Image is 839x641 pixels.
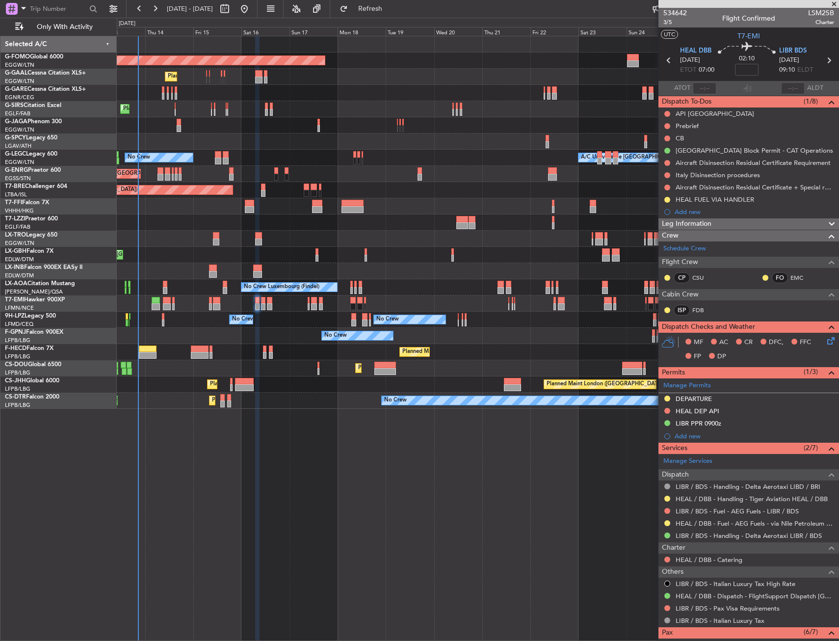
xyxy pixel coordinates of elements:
[581,150,740,165] div: A/C Unavailable [GEOGRAPHIC_DATA] ([GEOGRAPHIC_DATA])
[692,273,714,282] a: CSU
[5,61,34,69] a: EGGW/LTN
[694,338,703,347] span: MF
[384,393,407,408] div: No Crew
[5,135,57,141] a: G-SPCYLegacy 650
[680,46,711,56] span: HEAL DBB
[5,232,57,238] a: LX-TROLegacy 650
[699,65,714,75] span: 07:00
[5,256,34,263] a: EDLW/DTM
[350,5,391,12] span: Refresh
[662,230,679,241] span: Crew
[719,338,728,347] span: AC
[5,110,30,117] a: EGLF/FAB
[5,159,34,166] a: EGGW/LTN
[5,362,61,368] a: CS-DOUGlobal 6500
[662,321,755,333] span: Dispatch Checks and Weather
[5,394,59,400] a: CS-DTRFalcon 2000
[5,329,26,335] span: F-GPNJ
[804,443,818,453] span: (2/7)
[663,8,687,18] span: 534642
[676,419,721,427] div: LIBR PPR 0900z
[663,456,712,466] a: Manage Services
[434,27,482,36] div: Wed 20
[386,27,434,36] div: Tue 19
[5,191,27,198] a: LTBA/ISL
[676,556,742,564] a: HEAL / DBB - Catering
[5,378,26,384] span: CS-JHH
[676,146,833,155] div: [GEOGRAPHIC_DATA] Block Permit - CAT Operations
[804,367,818,377] span: (1/3)
[5,103,61,108] a: G-SIRSCitation Excel
[662,443,687,454] span: Services
[804,96,818,107] span: (1/8)
[30,1,86,16] input: Trip Number
[482,27,530,36] div: Thu 21
[5,86,86,92] a: G-GARECessna Citation XLS+
[676,159,831,167] div: Aircraft Disinsection Residual Certificate Requirement
[5,223,30,231] a: EGLF/FAB
[241,27,289,36] div: Sat 16
[674,83,690,93] span: ATOT
[5,167,28,173] span: G-ENRG
[210,377,365,392] div: Planned Maint [GEOGRAPHIC_DATA] ([GEOGRAPHIC_DATA])
[675,432,834,440] div: Add new
[5,281,27,287] span: LX-AOA
[5,297,24,303] span: T7-EMI
[676,495,828,503] a: HEAL / DBB - Handling - Tiger Aviation HEAL / DBB
[779,55,799,65] span: [DATE]
[663,244,706,254] a: Schedule Crew
[680,65,696,75] span: ETOT
[5,346,53,351] a: F-HECDFalcon 7X
[5,184,67,189] a: T7-BREChallenger 604
[5,378,59,384] a: CS-JHHGlobal 6000
[5,167,61,173] a: G-ENRGPraetor 600
[5,240,34,247] a: EGGW/LTN
[627,27,675,36] div: Sun 24
[65,247,175,262] div: Planned Maint Nice ([GEOGRAPHIC_DATA])
[676,604,780,613] a: LIBR / BDS - Pax Visa Requirements
[5,248,53,254] a: LX-GBHFalcon 7X
[717,352,726,362] span: DP
[530,27,578,36] div: Fri 22
[663,18,687,27] span: 3/5
[5,232,26,238] span: LX-TRO
[772,272,788,283] div: FO
[797,65,813,75] span: ELDT
[5,151,57,157] a: G-LEGCLegacy 600
[5,70,86,76] a: G-GAALCessna Citation XLS+
[693,82,716,94] input: --:--
[5,313,25,319] span: 9H-LPZ
[5,200,22,206] span: T7-FFI
[676,407,719,415] div: HEAL DEP API
[790,273,813,282] a: EMC
[779,46,807,56] span: LIBR BDS
[5,353,30,360] a: LFPB/LBG
[5,135,26,141] span: G-SPCY
[324,328,347,343] div: No Crew
[119,20,135,28] div: [DATE]
[662,542,685,554] span: Charter
[5,394,26,400] span: CS-DTR
[662,627,673,639] span: Pax
[804,627,818,637] span: (6/7)
[578,27,627,36] div: Sat 23
[128,150,150,165] div: No Crew
[5,216,25,222] span: T7-LZZI
[5,288,63,295] a: [PERSON_NAME]/QSA
[662,96,711,107] span: Dispatch To-Dos
[800,338,811,347] span: FFC
[808,18,834,27] span: Charter
[5,78,34,85] a: EGGW/LTN
[5,119,62,125] a: G-JAGAPhenom 300
[676,580,795,588] a: LIBR / BDS - Italian Luxury Tax High Rate
[5,369,30,376] a: LFPB/LBG
[722,13,775,24] div: Flight Confirmed
[662,218,711,230] span: Leg Information
[737,31,760,41] span: T7-EMI
[674,305,690,316] div: ISP
[680,55,700,65] span: [DATE]
[5,151,26,157] span: G-LEGC
[5,329,63,335] a: F-GPNJFalcon 900EX
[676,507,799,515] a: LIBR / BDS - Fuel - AEG Fuels - LIBR / BDS
[212,393,367,408] div: Planned Maint [GEOGRAPHIC_DATA] ([GEOGRAPHIC_DATA])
